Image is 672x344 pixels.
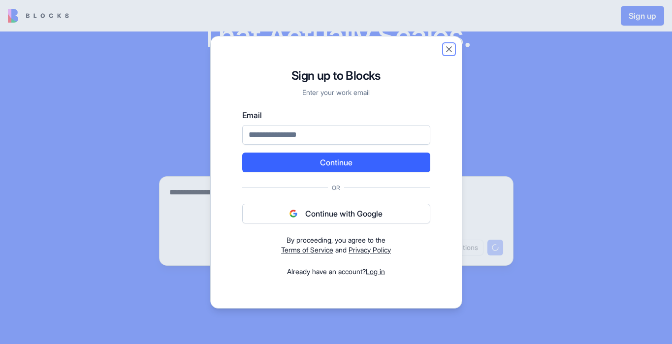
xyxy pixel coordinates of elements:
button: Close [444,44,454,54]
div: Already have an account? [242,267,430,277]
button: Continue with Google [242,204,430,223]
img: google logo [289,210,297,218]
div: By proceeding, you agree to the [242,235,430,245]
div: and [242,235,430,255]
span: Or [328,184,344,192]
p: Enter your work email [242,88,430,97]
a: Log in [366,267,385,276]
a: Terms of Service [281,246,333,254]
button: Continue [242,153,430,172]
h1: Sign up to Blocks [242,68,430,84]
label: Email [242,109,430,121]
a: Privacy Policy [349,246,391,254]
